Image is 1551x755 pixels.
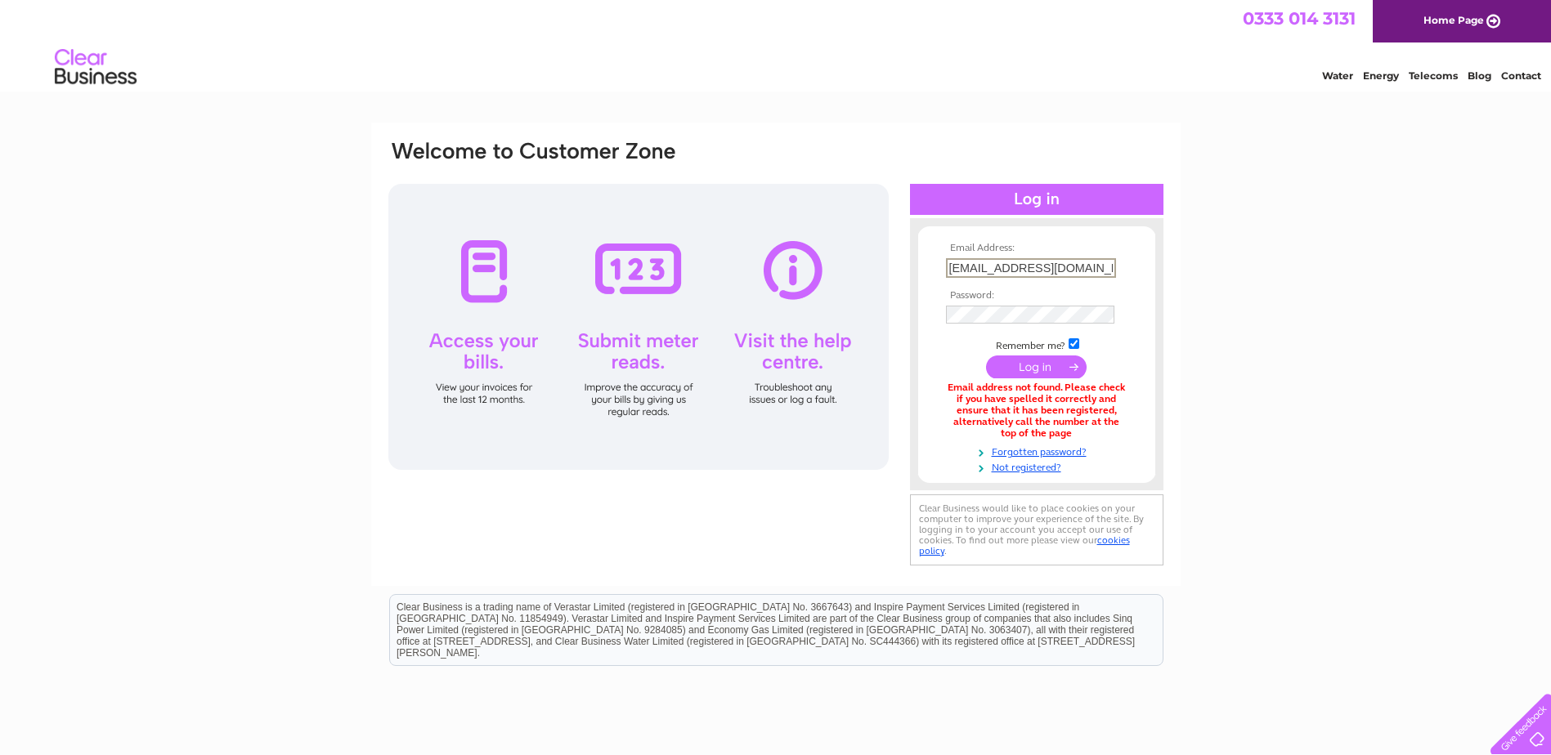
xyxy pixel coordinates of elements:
[919,534,1130,556] a: cookies policy
[942,290,1132,302] th: Password:
[986,355,1087,378] input: Submit
[1363,69,1399,82] a: Energy
[1468,69,1491,82] a: Blog
[910,494,1163,565] div: Clear Business would like to place cookies on your computer to improve your experience of the sit...
[946,458,1132,474] a: Not registered?
[942,336,1132,352] td: Remember me?
[1322,69,1353,82] a: Water
[942,243,1132,254] th: Email Address:
[946,443,1132,458] a: Forgotten password?
[1501,69,1541,82] a: Contact
[946,382,1127,439] div: Email address not found. Please check if you have spelled it correctly and ensure that it has bee...
[1409,69,1458,82] a: Telecoms
[390,9,1163,79] div: Clear Business is a trading name of Verastar Limited (registered in [GEOGRAPHIC_DATA] No. 3667643...
[54,42,137,92] img: logo.png
[1243,8,1356,29] a: 0333 014 3131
